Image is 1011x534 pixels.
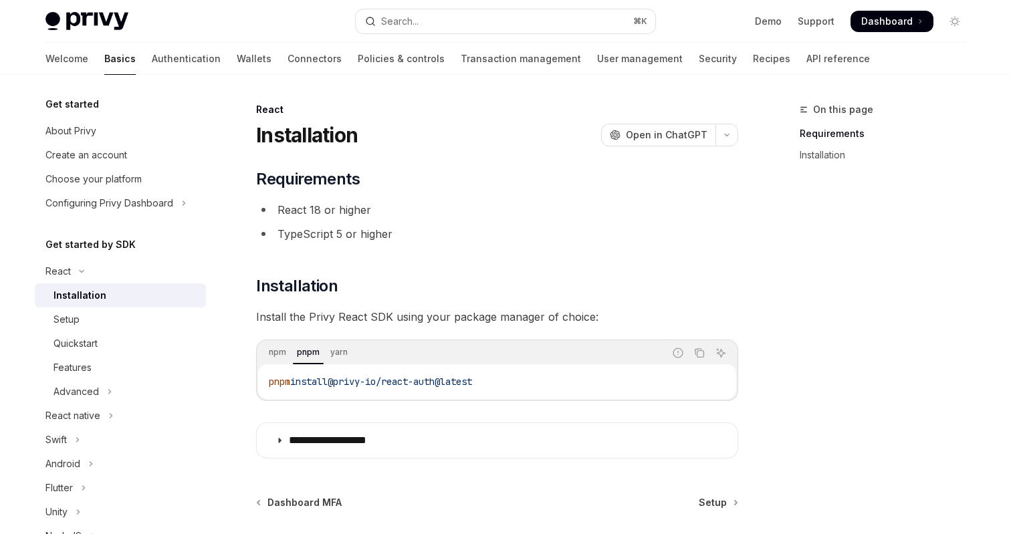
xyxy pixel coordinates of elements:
button: Toggle Configuring Privy Dashboard section [35,191,206,215]
span: ⌘ K [633,16,647,27]
div: Quickstart [53,336,98,352]
button: Toggle Unity section [35,500,206,524]
li: TypeScript 5 or higher [256,225,738,243]
button: Report incorrect code [669,344,687,362]
div: pnpm [293,344,324,360]
button: Toggle React section [35,259,206,283]
span: Installation [256,275,338,297]
button: Open search [356,9,655,33]
div: Swift [45,432,67,448]
a: Wallets [237,43,271,75]
div: Android [45,456,80,472]
button: Toggle Swift section [35,428,206,452]
a: Create an account [35,143,206,167]
h1: Installation [256,123,358,147]
a: Demo [755,15,782,28]
a: Authentication [152,43,221,75]
h5: Get started by SDK [45,237,136,253]
h5: Get started [45,96,99,112]
div: Unity [45,504,68,520]
a: Support [798,15,834,28]
a: API reference [806,43,870,75]
div: Installation [53,287,106,303]
div: yarn [326,344,352,360]
div: npm [265,344,290,360]
a: Choose your platform [35,167,206,191]
button: Open in ChatGPT [601,124,715,146]
div: React native [45,408,100,424]
button: Copy the contents from the code block [691,344,708,362]
li: React 18 or higher [256,201,738,219]
button: Toggle Android section [35,452,206,476]
span: Dashboard [861,15,913,28]
div: About Privy [45,123,96,139]
span: install [290,376,328,388]
a: Installation [800,144,976,166]
div: React [256,103,738,116]
a: Policies & controls [358,43,445,75]
span: @privy-io/react-auth@latest [328,376,472,388]
span: Requirements [256,168,360,190]
div: Configuring Privy Dashboard [45,195,173,211]
a: Features [35,356,206,380]
a: User management [597,43,683,75]
a: Requirements [800,123,976,144]
a: Dashboard [851,11,933,32]
a: Installation [35,283,206,307]
a: Quickstart [35,331,206,356]
button: Toggle Advanced section [35,380,206,404]
div: Search... [381,13,419,29]
a: Transaction management [461,43,581,75]
div: Advanced [53,384,99,400]
div: Setup [53,311,80,327]
img: light logo [45,12,128,31]
button: Toggle dark mode [944,11,966,32]
div: Choose your platform [45,171,142,187]
a: About Privy [35,119,206,143]
span: pnpm [269,376,290,388]
a: Recipes [753,43,790,75]
a: Basics [104,43,136,75]
div: Create an account [45,147,127,163]
a: Connectors [288,43,342,75]
div: Features [53,360,92,376]
span: On this page [813,102,873,118]
span: Open in ChatGPT [626,128,707,142]
a: Welcome [45,43,88,75]
div: React [45,263,71,279]
div: Flutter [45,480,73,496]
span: Install the Privy React SDK using your package manager of choice: [256,307,738,326]
button: Toggle React native section [35,404,206,428]
a: Security [699,43,737,75]
button: Ask AI [712,344,729,362]
button: Toggle Flutter section [35,476,206,500]
a: Setup [35,307,206,331]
